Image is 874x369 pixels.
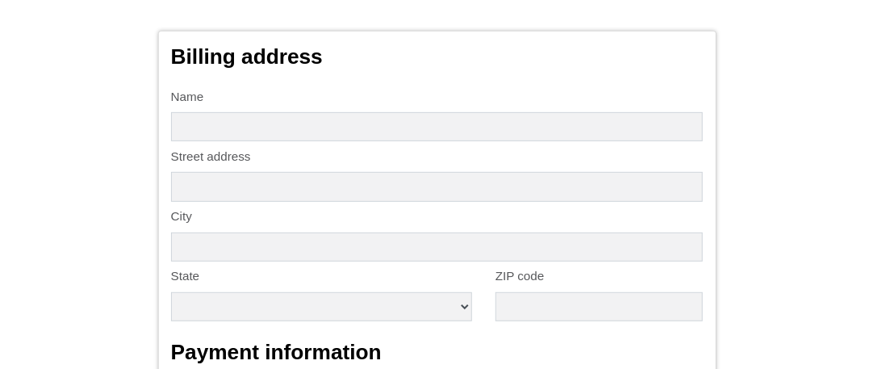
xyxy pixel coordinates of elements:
h3: Billing address [171,44,704,70]
label: Name [171,88,704,107]
label: Street address [171,148,704,166]
label: State [171,267,199,286]
h3: Payment information [171,340,704,366]
label: ZIP code [496,267,545,286]
label: City [171,208,704,226]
